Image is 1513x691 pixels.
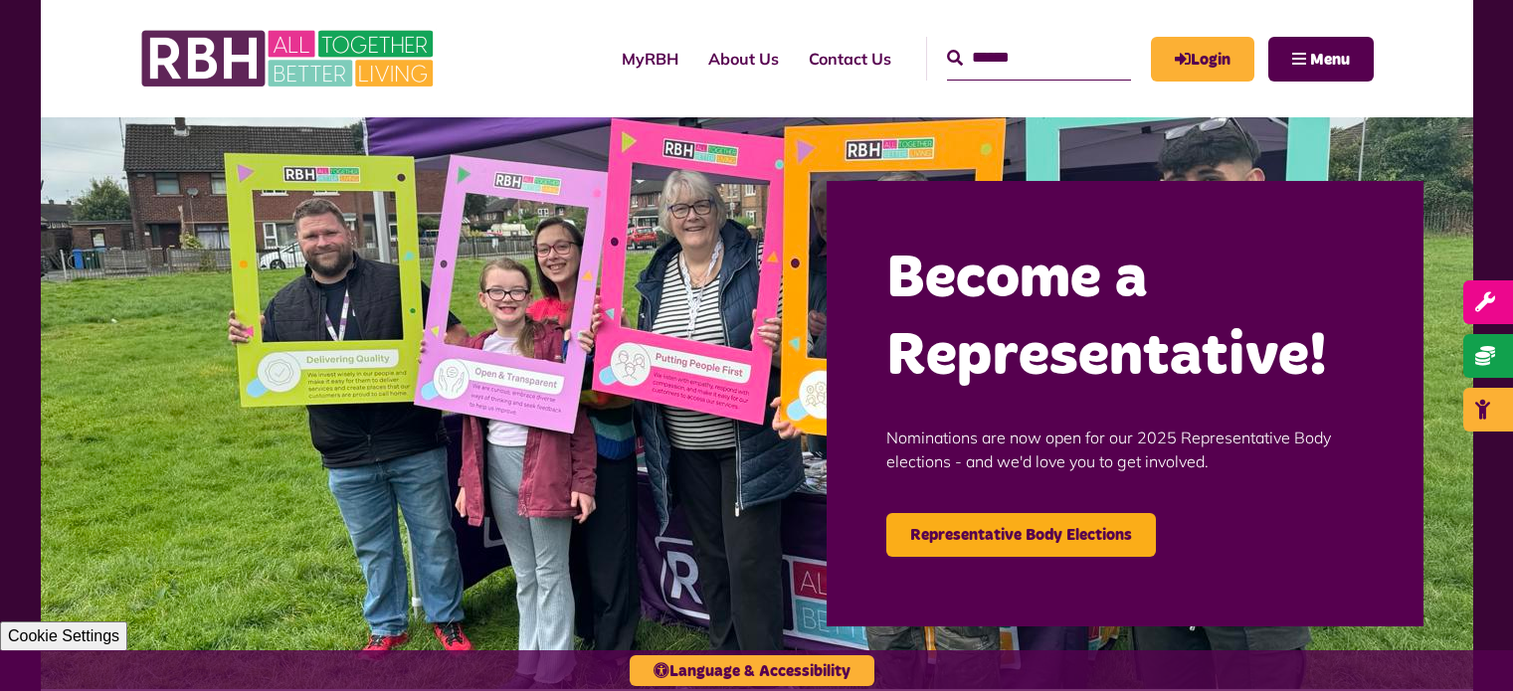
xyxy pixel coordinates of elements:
[886,513,1156,557] a: Representative Body Elections
[886,396,1364,503] p: Nominations are now open for our 2025 Representative Body elections - and we'd love you to get in...
[41,117,1473,689] img: Image (22)
[886,241,1364,396] h2: Become a Representative!
[630,655,874,686] button: Language & Accessibility
[140,20,439,97] img: RBH
[607,32,693,86] a: MyRBH
[1151,37,1254,82] a: MyRBH
[693,32,794,86] a: About Us
[794,32,906,86] a: Contact Us
[1310,52,1350,68] span: Menu
[1268,37,1374,82] button: Navigation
